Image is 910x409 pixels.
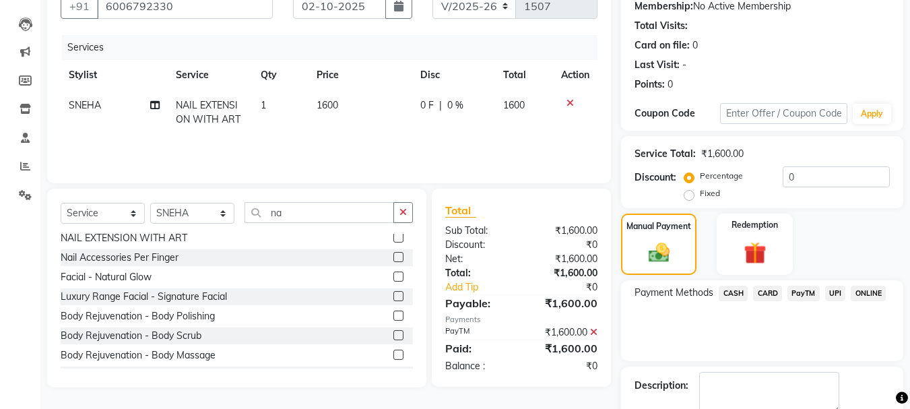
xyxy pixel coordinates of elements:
[445,203,476,218] span: Total
[62,35,608,60] div: Services
[435,359,521,373] div: Balance :
[420,98,434,113] span: 0 F
[521,325,608,340] div: ₹1,600.00
[495,60,554,90] th: Total
[787,286,820,301] span: PayTM
[447,98,463,113] span: 0 %
[69,99,101,111] span: SNEHA
[635,106,719,121] div: Coupon Code
[521,340,608,356] div: ₹1,600.00
[61,348,216,363] div: Body Rejuvenation - Body Massage
[61,231,187,245] div: NAIL EXTENSION WITH ART
[61,309,215,323] div: Body Rejuvenation - Body Polishing
[168,60,252,90] th: Service
[435,238,521,252] div: Discount:
[439,98,442,113] span: |
[176,99,240,125] span: NAIL EXTENSION WITH ART
[435,224,521,238] div: Sub Total:
[61,270,152,284] div: Facial - Natural Glow
[445,314,597,325] div: Payments
[261,99,266,111] span: 1
[521,238,608,252] div: ₹0
[503,99,525,111] span: 1600
[753,286,782,301] span: CARD
[626,220,691,232] label: Manual Payment
[521,359,608,373] div: ₹0
[61,329,201,343] div: Body Rejuvenation - Body Scrub
[61,290,227,304] div: Luxury Range Facial - Signature Facial
[521,224,608,238] div: ₹1,600.00
[853,104,891,124] button: Apply
[720,103,847,124] input: Enter Offer / Coupon Code
[317,99,338,111] span: 1600
[635,286,713,300] span: Payment Methods
[635,170,676,185] div: Discount:
[701,147,744,161] div: ₹1,600.00
[61,60,168,90] th: Stylist
[245,202,394,223] input: Search or Scan
[435,325,521,340] div: PayTM
[635,379,688,393] div: Description:
[435,252,521,266] div: Net:
[825,286,846,301] span: UPI
[635,38,690,53] div: Card on file:
[61,368,193,382] div: Body Rejuvenation - Body Spa
[435,295,521,311] div: Payable:
[553,60,597,90] th: Action
[700,187,720,199] label: Fixed
[521,252,608,266] div: ₹1,600.00
[61,251,178,265] div: Nail Accessories Per Finger
[635,19,688,33] div: Total Visits:
[719,286,748,301] span: CASH
[635,77,665,92] div: Points:
[700,170,743,182] label: Percentage
[435,266,521,280] div: Total:
[635,58,680,72] div: Last Visit:
[692,38,698,53] div: 0
[682,58,686,72] div: -
[308,60,412,90] th: Price
[536,280,608,294] div: ₹0
[253,60,308,90] th: Qty
[521,295,608,311] div: ₹1,600.00
[521,266,608,280] div: ₹1,600.00
[635,147,696,161] div: Service Total:
[737,239,773,267] img: _gift.svg
[668,77,673,92] div: 0
[412,60,495,90] th: Disc
[642,241,676,265] img: _cash.svg
[851,286,886,301] span: ONLINE
[435,280,535,294] a: Add Tip
[435,340,521,356] div: Paid:
[732,219,778,231] label: Redemption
